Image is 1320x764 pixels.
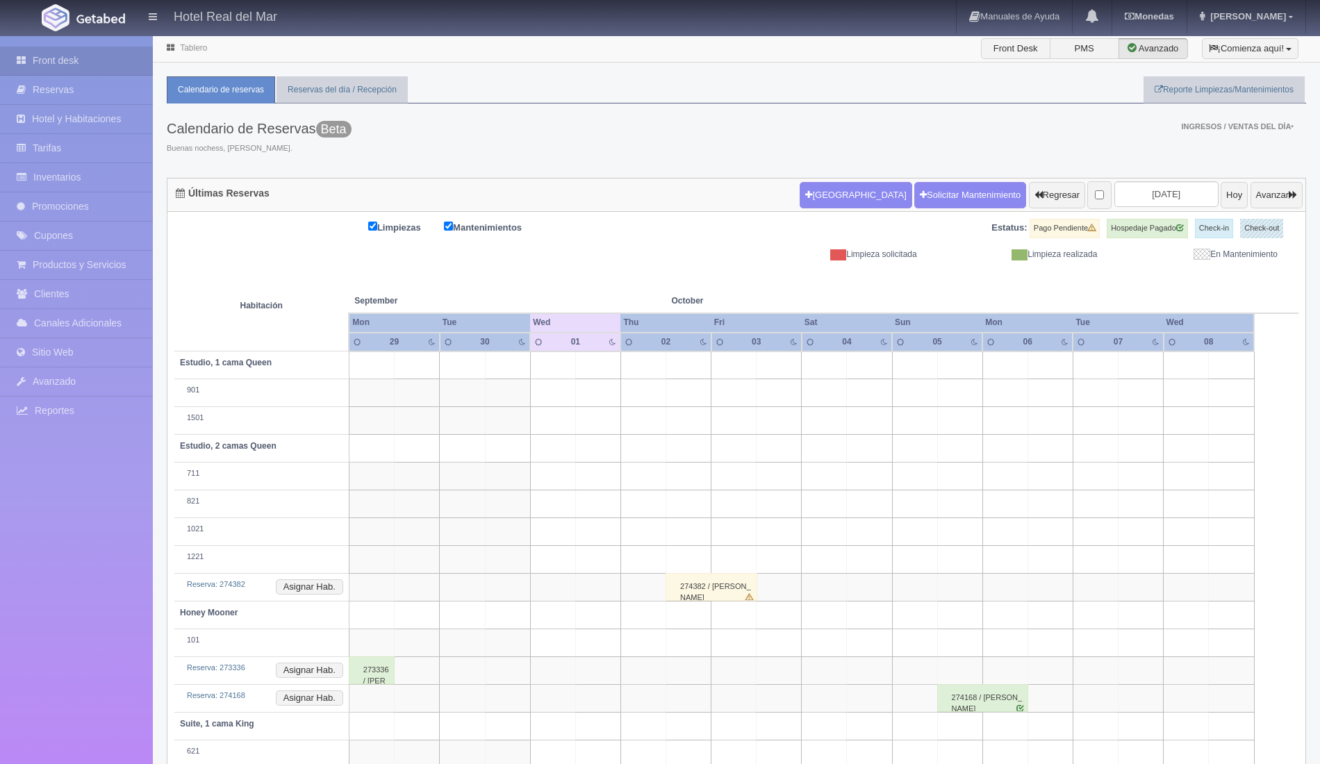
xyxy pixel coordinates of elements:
div: Limpieza realizada [927,249,1108,260]
div: 821 [180,496,343,507]
div: 30 [471,336,499,348]
th: Tue [440,313,530,332]
a: Reserva: 274382 [187,580,245,588]
div: 01 [561,336,589,348]
a: Reserva: 274168 [187,691,245,699]
button: [GEOGRAPHIC_DATA] [800,182,911,208]
h4: Últimas Reservas [176,188,270,199]
div: En Mantenimiento [1107,249,1288,260]
span: September [354,295,525,307]
label: PMS [1050,38,1119,59]
div: 1021 [180,524,343,535]
input: Limpiezas [368,222,377,231]
span: October [672,295,841,307]
span: [PERSON_NAME] [1207,11,1286,22]
a: Calendario de reservas [167,76,275,103]
th: Fri [711,313,802,332]
div: 06 [1014,336,1041,348]
button: Asignar Hab. [276,579,343,595]
strong: Habitación [240,301,282,310]
th: Mon [349,313,439,332]
label: Pago Pendiente [1030,219,1100,238]
th: Sat [802,313,892,332]
button: Hoy [1221,182,1248,208]
img: Getabed [76,13,125,24]
img: Getabed [42,4,69,31]
th: Wed [1164,313,1254,332]
div: 274382 / [PERSON_NAME] [666,573,757,601]
button: Avanzar [1251,182,1303,208]
input: Mantenimientos [444,222,453,231]
label: Hospedaje Pagado [1107,219,1188,238]
div: 04 [833,336,861,348]
span: Ingresos / Ventas del día [1181,122,1294,131]
div: 1501 [180,413,343,424]
th: Tue [1073,313,1163,332]
div: 273336 / [PERSON_NAME] [349,656,395,684]
span: Buenas nochess, [PERSON_NAME]. [167,143,352,154]
label: Limpiezas [368,219,442,235]
b: Monedas [1125,11,1173,22]
div: 03 [743,336,770,348]
div: 08 [1195,336,1223,348]
h4: Hotel Real del Mar [174,7,277,24]
div: 901 [180,385,343,396]
button: Asignar Hab. [276,690,343,706]
span: Beta [316,121,352,138]
a: Reporte Limpiezas/Mantenimientos [1144,76,1305,103]
div: Limpieza solicitada [747,249,927,260]
a: Solicitar Mantenimiento [914,182,1026,208]
b: Honey Mooner [180,608,238,617]
b: Suite, 1 cama King [180,719,254,729]
th: Thu [620,313,711,332]
th: Mon [982,313,1073,332]
div: 05 [923,336,951,348]
div: 274168 / [PERSON_NAME] [937,684,1029,712]
a: Reserva: 273336 [187,663,245,672]
button: Asignar Hab. [276,663,343,678]
b: Estudio, 2 camas Queen [180,441,277,451]
div: 1221 [180,551,343,563]
label: Estatus: [991,222,1027,235]
div: 101 [180,635,343,646]
div: 29 [380,336,408,348]
label: Check-in [1195,219,1233,238]
a: Tablero [180,43,207,53]
div: 711 [180,468,343,479]
label: Mantenimientos [444,219,543,235]
label: Avanzado [1119,38,1188,59]
div: 07 [1104,336,1132,348]
th: Sun [892,313,982,332]
label: Check-out [1240,219,1283,238]
div: 02 [652,336,679,348]
b: Estudio, 1 cama Queen [180,358,272,367]
th: Wed [530,313,620,332]
label: Front Desk [981,38,1050,59]
div: 621 [180,746,343,757]
a: Reservas del día / Recepción [277,76,408,103]
button: ¡Comienza aquí! [1202,38,1298,59]
button: Regresar [1029,182,1085,208]
h3: Calendario de Reservas [167,121,352,136]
